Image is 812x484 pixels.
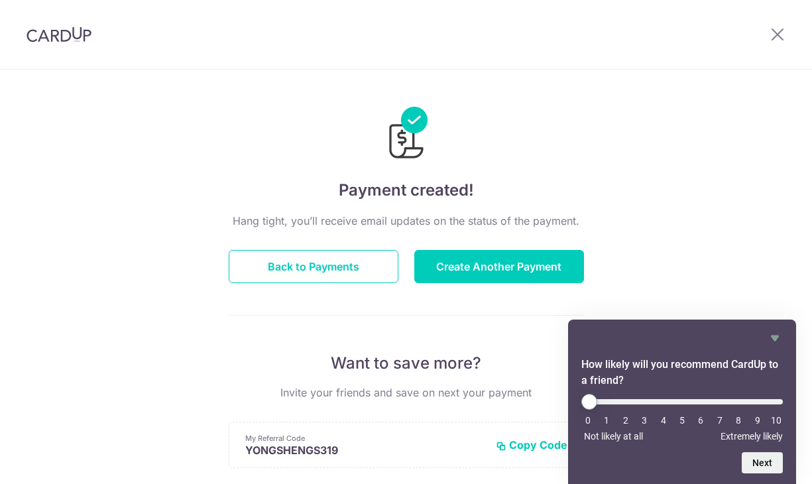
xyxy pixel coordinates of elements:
li: 7 [713,415,726,426]
p: YONGSHENGS319 [245,444,485,457]
button: Create Another Payment [414,250,584,283]
p: Invite your friends and save on next your payment [229,385,584,400]
li: 9 [751,415,764,426]
span: Not likely at all [584,431,643,442]
p: Hang tight, you’ll receive email updates on the status of the payment. [229,213,584,229]
h2: How likely will you recommend CardUp to a friend? Select an option from 0 to 10, with 0 being Not... [581,357,783,389]
button: Back to Payments [229,250,398,283]
p: My Referral Code [245,433,485,444]
li: 5 [675,415,689,426]
p: Want to save more? [229,353,584,374]
button: Copy Code [496,438,567,452]
button: Hide survey [767,330,783,346]
img: CardUp [27,27,91,42]
h4: Payment created! [229,178,584,202]
img: Payments [385,107,428,162]
li: 3 [638,415,651,426]
li: 0 [581,415,595,426]
button: Next question [742,452,783,473]
li: 10 [770,415,783,426]
li: 1 [600,415,613,426]
li: 6 [694,415,707,426]
li: 8 [732,415,745,426]
div: How likely will you recommend CardUp to a friend? Select an option from 0 to 10, with 0 being Not... [581,330,783,473]
li: 2 [619,415,632,426]
span: Extremely likely [721,431,783,442]
li: 4 [657,415,670,426]
div: How likely will you recommend CardUp to a friend? Select an option from 0 to 10, with 0 being Not... [581,394,783,442]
